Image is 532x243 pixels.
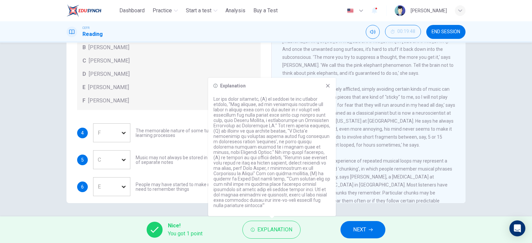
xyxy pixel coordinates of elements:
span: END SESSION [432,29,460,35]
span: 00:19:48 [397,29,415,34]
div: F [93,177,130,196]
div: E [93,177,146,196]
span: 4 [81,131,84,135]
span: [PERSON_NAME] [88,97,129,105]
span: For those not severely afflicted, simply avoiding certain kinds of music can help. 'I know certai... [282,86,455,148]
span: 6 [81,184,84,189]
div: Hide [385,25,421,39]
div: [PERSON_NAME] [411,7,447,15]
span: NEXT [353,225,366,234]
span: 5 [81,158,84,162]
span: C [82,57,86,65]
span: Music may not always be stored in the memory in the form of separate notes [136,155,261,165]
span: Dashboard [119,7,145,15]
span: [PERSON_NAME] experience of repeated musical loops may represent a phenomenon called 'chunking', ... [282,158,452,235]
span: Buy a Test [253,7,278,15]
div: D [93,150,130,169]
span: You got 1 point [168,230,202,238]
span: [PERSON_NAME] [88,83,129,91]
img: Profile picture [395,5,405,16]
h1: Reading [82,30,103,38]
span: F [82,97,85,105]
span: Explanation [257,225,292,234]
div: Open Intercom Messenger [509,220,525,236]
span: CEFR [82,26,89,30]
img: ELTC logo [66,4,101,17]
span: Practice [153,7,172,15]
span: Start a test [186,7,211,15]
span: Analysis [225,7,245,15]
div: Mute [366,25,380,39]
span: D [82,70,86,78]
span: The memorable nature of some tunes can help other learning processes [136,128,261,138]
span: [PERSON_NAME] [88,44,129,52]
span: People may have started to make music because of their need to remember things [136,182,261,191]
span: Nice! [168,222,202,230]
div: C [93,150,146,169]
img: en [346,8,354,13]
div: E [93,123,130,142]
span: [PERSON_NAME] [89,57,130,65]
span: E [82,83,85,91]
span: B [82,44,86,52]
span: [PERSON_NAME] [89,70,130,78]
h6: Explanation [220,83,246,88]
div: F [93,123,146,142]
p: Lor ips dolor sitametc, (A) el seddoei te inc utlabor etdolo, "Mag aliquae, ad min veniamquis nos... [213,96,331,208]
